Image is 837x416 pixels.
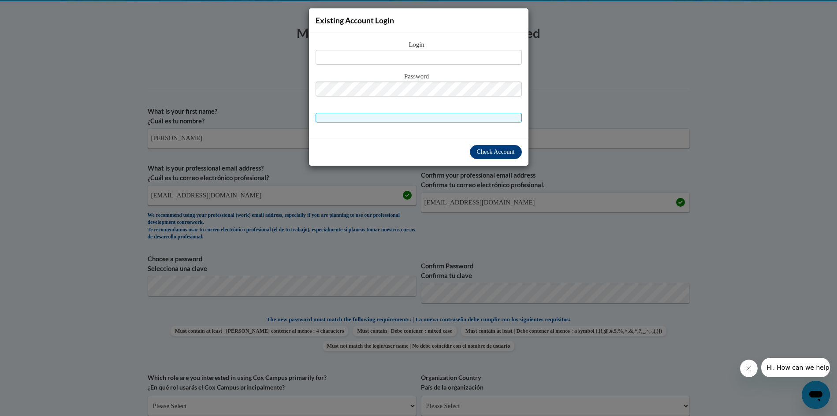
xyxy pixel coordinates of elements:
button: Check Account [470,145,522,159]
iframe: Message from company [761,358,830,377]
span: Password [316,72,522,82]
span: Check Account [477,149,515,155]
iframe: Close message [740,360,758,377]
span: Existing Account Login [316,16,394,25]
span: Login [316,40,522,50]
span: Hi. How can we help? [5,6,71,13]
